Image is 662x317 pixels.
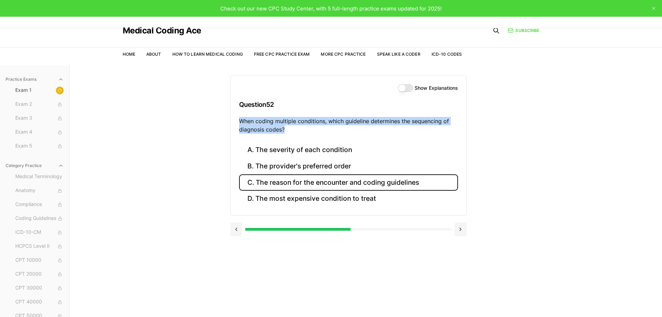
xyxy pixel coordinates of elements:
button: Practice Exams [3,74,66,85]
span: CPT 30000 [15,284,64,292]
button: Category Practice [3,160,66,171]
button: D. The most expensive condition to treat [239,191,458,207]
span: Anatomy [15,187,64,195]
a: ICD-10 Codes [432,51,462,57]
button: Exam 3 [13,113,66,124]
span: Check out our new CPC Study Center, with 5 full-length practice exams updated for 2025! [220,5,442,12]
button: Exam 4 [13,127,66,138]
span: HCPCS Level II [15,243,64,250]
button: CPT 40000 [13,296,66,308]
button: Coding Guidelines [13,213,66,224]
button: Exam 2 [13,99,66,110]
button: CPT 30000 [13,283,66,294]
span: CPT 20000 [15,270,64,278]
span: Exam 5 [15,142,64,150]
a: Subscribe [508,27,539,34]
span: Coding Guidelines [15,215,64,222]
p: When coding multiple conditions, which guideline determines the sequencing of diagnosis codes? [239,117,458,134]
a: About [146,51,161,57]
button: CPT 20000 [13,269,66,280]
a: More CPC Practice [321,51,366,57]
button: ICD-10-CM [13,227,66,238]
a: Home [123,51,135,57]
a: Medical Coding Ace [123,26,201,35]
button: C. The reason for the encounter and coding guidelines [239,174,458,191]
button: close [648,3,659,14]
span: Compliance [15,201,64,208]
button: CPT 10000 [13,255,66,266]
span: Exam 4 [15,128,64,136]
a: Speak Like a Coder [377,51,420,57]
button: Exam 5 [13,141,66,152]
span: CPT 40000 [15,298,64,306]
button: B. The provider's preferred order [239,158,458,175]
button: Compliance [13,199,66,210]
span: ICD-10-CM [15,229,64,236]
button: Exam 1 [13,85,66,96]
span: CPT 10000 [15,256,64,264]
a: How to Learn Medical Coding [172,51,243,57]
span: Exam 3 [15,114,64,122]
button: Medical Terminology [13,171,66,182]
button: Anatomy [13,185,66,196]
button: HCPCS Level II [13,241,66,252]
h3: Question 52 [239,94,458,115]
span: Medical Terminology [15,173,64,181]
span: Exam 1 [15,87,64,94]
button: A. The severity of each condition [239,142,458,158]
a: Free CPC Practice Exam [254,51,310,57]
label: Show Explanations [415,86,458,90]
span: Exam 2 [15,101,64,108]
